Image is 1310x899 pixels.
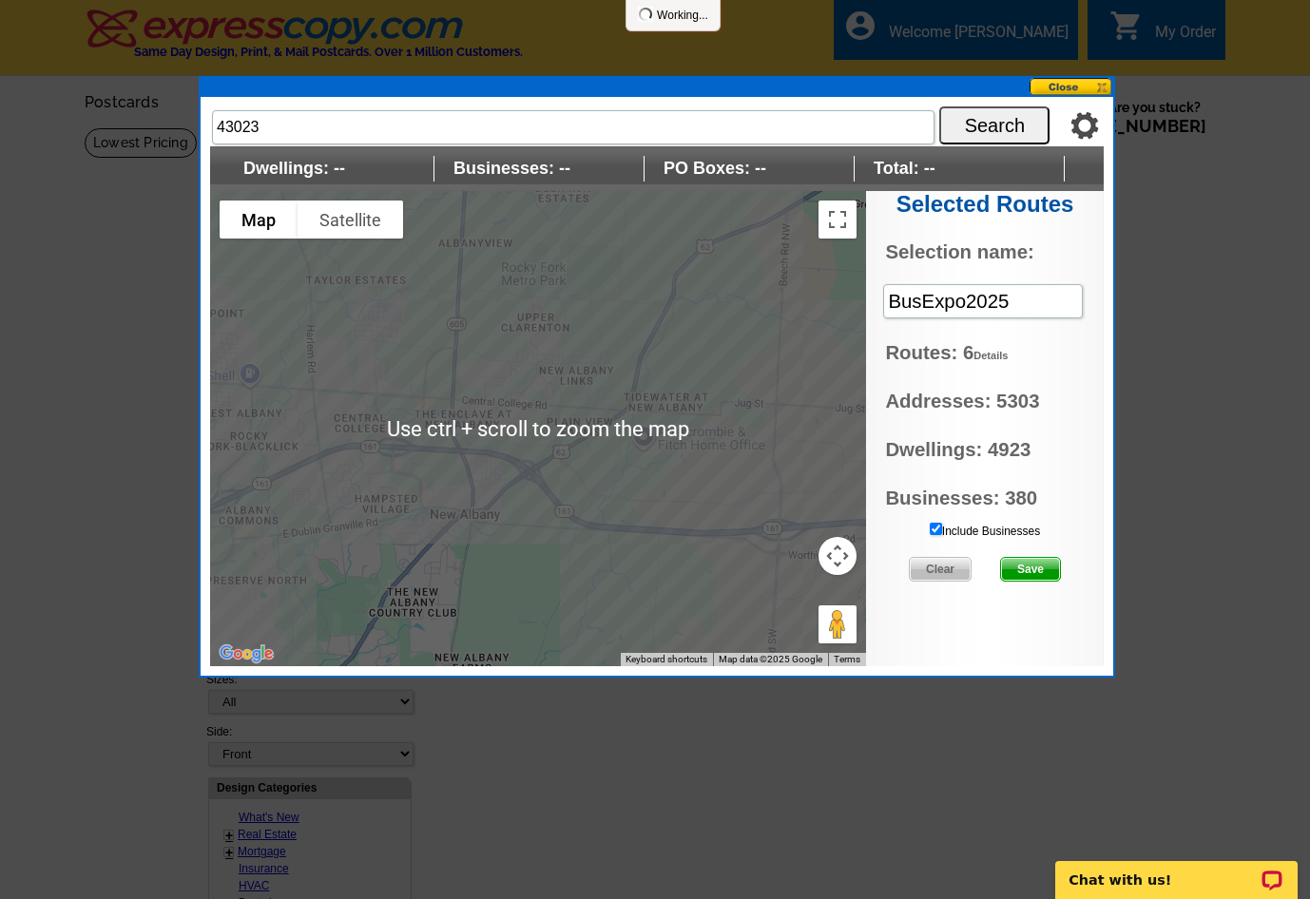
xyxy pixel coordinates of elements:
[638,7,653,22] img: loading...
[885,484,1084,513] span: Businesses: 380
[215,641,278,666] a: Open this area in Google Maps (opens a new window)
[212,110,934,144] input: Enter in Address, City & State or Specific Zip Code
[939,106,1050,144] button: Search
[1070,111,1099,140] img: gear.png
[719,654,822,664] span: Map data ©2025 Google
[855,156,1065,182] span: Total: --
[819,537,857,575] button: Map camera controls
[866,191,1104,219] h2: Selected Routes
[819,201,857,239] button: Toggle fullscreen view
[885,238,1033,267] label: Selection name:
[645,156,855,182] span: PO Boxes: --
[1001,558,1060,581] span: Save
[298,201,403,239] button: Show satellite imagery
[215,641,278,666] img: Google
[930,523,1040,540] label: Include Businesses
[220,201,298,239] button: Show street map
[885,435,1084,465] span: Dwellings: 4923
[834,654,860,664] a: Terms (opens in new tab)
[930,523,942,535] input: Include Businesses
[224,156,434,182] span: Dwellings: --
[434,156,645,182] span: Businesses: --
[1043,839,1310,899] iframe: LiveChat chat widget
[885,387,1084,416] span: Addresses: 5303
[819,605,857,643] button: Drag Pegman onto the map to open Street View
[626,653,707,666] button: Keyboard shortcuts
[973,350,1008,361] a: Details
[910,558,971,581] span: Clear
[885,338,1084,368] span: Routes: 6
